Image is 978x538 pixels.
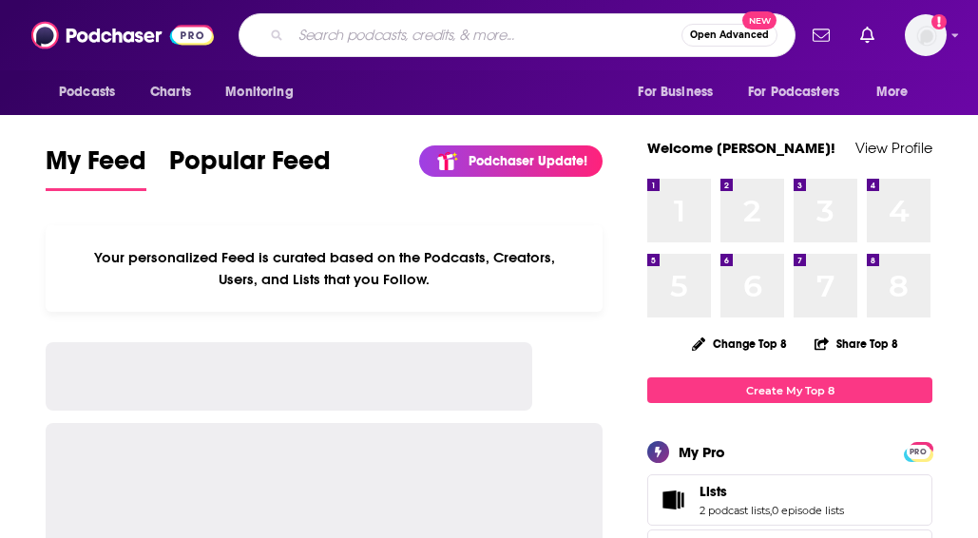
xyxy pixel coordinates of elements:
a: 2 podcast lists [700,504,770,517]
img: User Profile [905,14,947,56]
a: PRO [907,444,930,458]
div: Search podcasts, credits, & more... [239,13,796,57]
input: Search podcasts, credits, & more... [291,20,681,50]
span: Podcasts [59,79,115,106]
button: open menu [624,74,737,110]
a: Create My Top 8 [647,377,932,403]
span: Open Advanced [690,30,769,40]
span: , [770,504,772,517]
span: Lists [647,474,932,526]
span: Popular Feed [169,144,331,188]
a: Popular Feed [169,144,331,191]
span: New [742,11,777,29]
div: My Pro [679,443,725,461]
button: Change Top 8 [681,332,798,355]
a: Welcome [PERSON_NAME]! [647,139,835,157]
a: My Feed [46,144,146,191]
button: open menu [46,74,140,110]
a: View Profile [855,139,932,157]
span: PRO [907,445,930,459]
button: open menu [863,74,932,110]
span: More [876,79,909,106]
button: open menu [736,74,867,110]
a: Charts [138,74,202,110]
button: Open AdvancedNew [681,24,777,47]
a: 0 episode lists [772,504,844,517]
img: Podchaser - Follow, Share and Rate Podcasts [31,17,214,53]
a: Show notifications dropdown [853,19,882,51]
span: Monitoring [225,79,293,106]
span: For Business [638,79,713,106]
span: Logged in as WPubPR1 [905,14,947,56]
button: Share Top 8 [814,325,899,362]
a: Lists [700,483,844,500]
a: Show notifications dropdown [805,19,837,51]
button: Show profile menu [905,14,947,56]
span: For Podcasters [748,79,839,106]
div: Your personalized Feed is curated based on the Podcasts, Creators, Users, and Lists that you Follow. [46,225,603,312]
button: open menu [212,74,317,110]
svg: Add a profile image [931,14,947,29]
span: My Feed [46,144,146,188]
span: Charts [150,79,191,106]
p: Podchaser Update! [469,153,587,169]
a: Lists [654,487,692,513]
span: Lists [700,483,727,500]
